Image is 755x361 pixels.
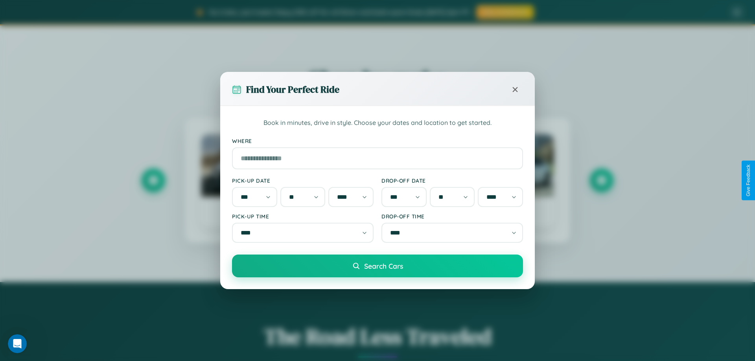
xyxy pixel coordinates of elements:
[381,213,523,220] label: Drop-off Time
[232,118,523,128] p: Book in minutes, drive in style. Choose your dates and location to get started.
[232,213,374,220] label: Pick-up Time
[232,255,523,277] button: Search Cars
[364,262,403,270] span: Search Cars
[232,177,374,184] label: Pick-up Date
[246,83,339,96] h3: Find Your Perfect Ride
[381,177,523,184] label: Drop-off Date
[232,137,523,144] label: Where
